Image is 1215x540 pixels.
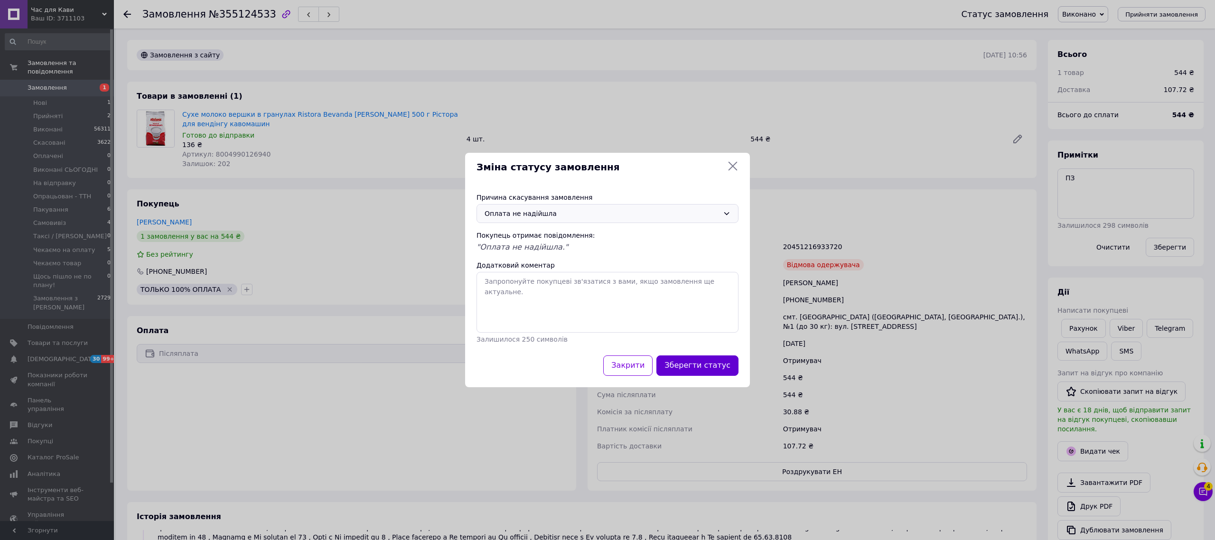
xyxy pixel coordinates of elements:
span: Зміна статусу замовлення [477,160,723,174]
div: Покупець отримає повідомлення: [477,231,738,240]
span: "Оплата не надійшла." [477,242,568,251]
label: Додатковий коментар [477,261,555,269]
button: Закрити [603,355,653,376]
button: Зберегти статус [656,355,738,376]
div: Причина скасування замовлення [477,193,738,202]
div: Оплата не надійшла [485,208,719,219]
span: Залишилося 250 символів [477,335,568,343]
